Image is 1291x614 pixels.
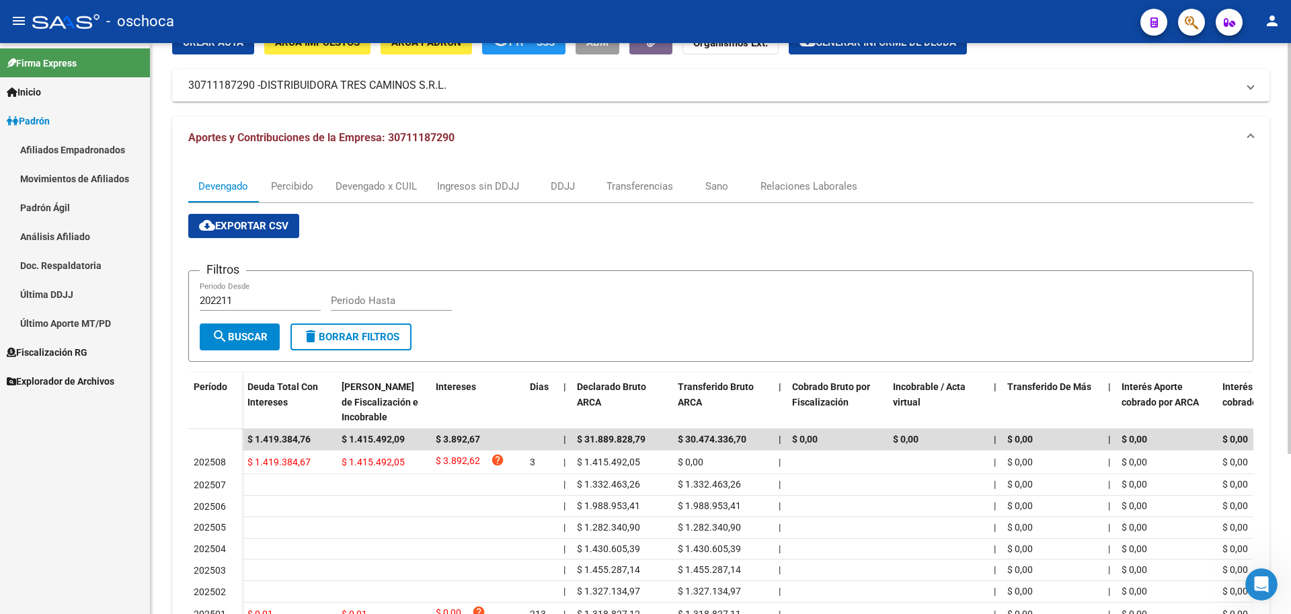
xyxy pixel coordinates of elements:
span: Buscar [212,331,268,343]
span: $ 0,00 [1007,522,1033,533]
span: $ 1.430.605,39 [678,543,741,554]
span: | [779,479,781,490]
span: | [1108,500,1110,511]
span: Firma Express [7,56,77,71]
span: $ 1.988.953,41 [577,500,640,511]
span: $ 31.889.828,79 [577,434,645,445]
iframe: Intercom live chat [1245,568,1278,601]
span: $ 1.332.463,26 [577,479,640,490]
div: Relaciones Laborales [760,179,857,194]
span: | [563,381,566,392]
datatable-header-cell: | [773,373,787,432]
span: - oschoca [106,7,174,36]
span: $ 0,00 [1122,543,1147,554]
span: $ 1.419.384,76 [247,434,311,445]
span: 202507 [194,479,226,490]
datatable-header-cell: Período [188,373,242,429]
div: Transferencias [607,179,673,194]
span: | [563,434,566,445]
mat-expansion-panel-header: 30711187290 -DISTRIBUIDORA TRES CAMINOS S.R.L. [172,69,1269,102]
span: $ 0,00 [1222,564,1248,575]
span: | [994,564,996,575]
span: | [779,564,781,575]
span: | [1108,434,1111,445]
span: $ 0,00 [1122,500,1147,511]
button: Exportar CSV [188,214,299,238]
mat-expansion-panel-header: Aportes y Contribuciones de la Empresa: 30711187290 [172,116,1269,159]
span: Interés Aporte cobrado por ARCA [1122,381,1199,408]
datatable-header-cell: Cobrado Bruto por Fiscalización [787,373,888,432]
mat-icon: delete [303,328,319,344]
span: | [1108,479,1110,490]
mat-icon: search [212,328,228,344]
span: Declarado Bruto ARCA [577,381,646,408]
span: | [779,522,781,533]
span: $ 0,00 [1222,522,1248,533]
span: $ 0,00 [1222,457,1248,467]
span: Período [194,381,227,392]
datatable-header-cell: | [988,373,1002,432]
strong: Organismos Ext. [693,37,768,49]
span: $ 0,00 [1007,434,1033,445]
datatable-header-cell: Declarado Bruto ARCA [572,373,672,432]
datatable-header-cell: Dias [524,373,558,432]
span: Intereses [436,381,476,392]
span: $ 1.327.134,97 [678,586,741,597]
datatable-header-cell: Deuda Total Con Intereses [242,373,336,432]
span: $ 3.892,67 [436,434,480,445]
span: | [1108,543,1110,554]
span: | [994,479,996,490]
span: $ 3.892,62 [436,453,480,471]
span: $ 0,00 [1122,457,1147,467]
span: | [779,500,781,511]
span: | [994,586,996,597]
button: Organismos Ext. [682,30,779,54]
span: Cobrado Bruto por Fiscalización [792,381,870,408]
span: $ 0,00 [1222,586,1248,597]
span: | [1108,564,1110,575]
span: | [563,586,565,597]
span: | [994,500,996,511]
span: $ 0,00 [1222,479,1248,490]
span: [PERSON_NAME] de Fiscalización e Incobrable [342,381,418,423]
span: $ 1.415.492,05 [342,457,405,467]
span: $ 0,00 [1122,586,1147,597]
span: $ 0,00 [1007,564,1033,575]
span: | [563,500,565,511]
span: $ 0,00 [1222,434,1248,445]
span: 202504 [194,543,226,554]
span: 202508 [194,457,226,467]
datatable-header-cell: Interés Aporte cobrado por ARCA [1116,373,1217,432]
span: Dias [530,381,549,392]
span: $ 1.415.492,05 [577,457,640,467]
span: | [779,543,781,554]
span: Transferido Bruto ARCA [678,381,754,408]
span: $ 0,00 [1007,586,1033,597]
span: | [994,434,996,445]
span: | [994,457,996,467]
datatable-header-cell: | [558,373,572,432]
div: Ingresos sin DDJJ [437,179,519,194]
span: $ 0,00 [678,457,703,467]
mat-icon: cloud_download [199,217,215,233]
span: $ 1.332.463,26 [678,479,741,490]
span: DISTRIBUIDORA TRES CAMINOS S.R.L. [260,78,446,93]
datatable-header-cell: Transferido Bruto ARCA [672,373,773,432]
span: $ 1.282.340,90 [577,522,640,533]
span: Exportar CSV [199,220,288,232]
span: | [1108,457,1110,467]
span: Inicio [7,85,41,100]
span: $ 1.430.605,39 [577,543,640,554]
h3: Filtros [200,260,246,279]
span: | [779,434,781,445]
span: | [1108,522,1110,533]
span: | [563,457,565,467]
mat-icon: person [1264,13,1280,29]
span: $ 0,00 [1007,479,1033,490]
span: Fiscalización RG [7,345,87,360]
datatable-header-cell: Deuda Bruta Neto de Fiscalización e Incobrable [336,373,430,432]
mat-panel-title: 30711187290 - [188,78,1237,93]
span: $ 0,00 [1222,543,1248,554]
datatable-header-cell: Intereses [430,373,524,432]
span: | [1108,586,1110,597]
